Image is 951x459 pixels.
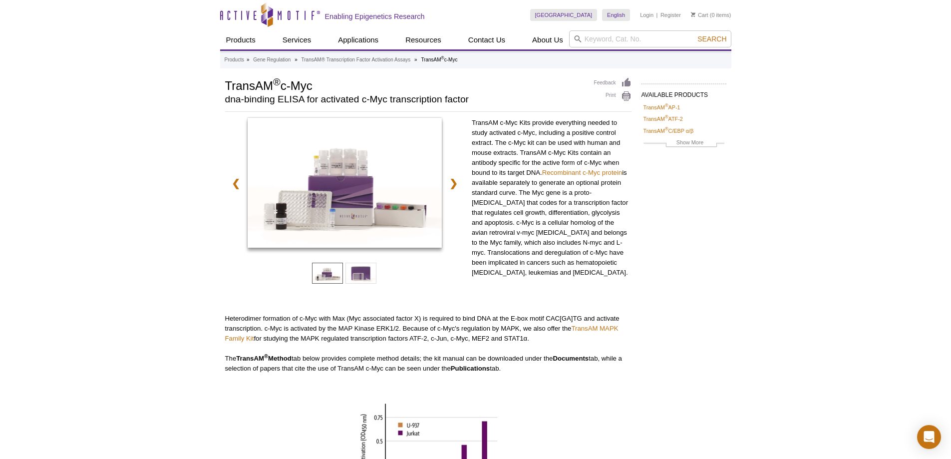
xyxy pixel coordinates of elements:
[656,9,658,21] li: |
[569,30,731,47] input: Keyword, Cat. No.
[665,115,668,120] sup: ®
[451,365,490,372] strong: Publications
[542,169,623,176] a: Recombinant c-Myc protein
[225,95,584,104] h2: dna-binding ELISA for activated c-Myc transcription factor
[295,57,298,62] li: »
[225,55,244,64] a: Products
[220,30,262,49] a: Products
[332,30,384,49] a: Applications
[225,325,619,342] a: TransAM MAPK Family Kit
[273,76,281,87] sup: ®
[414,57,417,62] li: »
[643,103,680,112] a: TransAM®AP-1
[225,314,632,344] p: Heterodimer formation of c-Myc with Max (Myc associated factor X) is required to bind DNA at the ...
[691,9,731,21] li: (0 items)
[441,55,444,60] sup: ®
[665,103,668,108] sup: ®
[526,30,569,49] a: About Us
[691,11,708,18] a: Cart
[530,9,598,21] a: [GEOGRAPHIC_DATA]
[697,35,726,43] span: Search
[917,425,941,449] div: Open Intercom Messenger
[248,118,442,251] a: TransAM c-Myc Kit
[248,118,442,248] img: TransAM c-Myc Kit
[264,353,268,359] sup: ®
[553,355,589,362] strong: Documents
[399,30,447,49] a: Resources
[277,30,317,49] a: Services
[691,12,695,17] img: Your Cart
[643,138,724,149] a: Show More
[325,12,425,21] h2: Enabling Epigenetics Research
[225,77,584,92] h1: TransAM c-Myc
[602,9,630,21] a: English
[421,57,457,62] li: TransAM c-Myc
[462,30,511,49] a: Contact Us
[641,83,726,101] h2: AVAILABLE PRODUCTS
[665,126,668,131] sup: ®
[643,114,683,123] a: TransAM®ATF-2
[594,77,632,88] a: Feedback
[640,11,653,18] a: Login
[225,354,632,374] p: The tab below provides complete method details; the kit manual can be downloaded under the tab, w...
[643,126,694,135] a: TransAM®C/EBP α/β
[660,11,681,18] a: Register
[236,355,292,362] strong: TransAM Method
[694,34,729,43] button: Search
[225,172,247,195] a: ❮
[472,118,632,278] p: TransAM c-Myc Kits provide everything needed to study activated c-Myc, including a positive contr...
[594,91,632,102] a: Print
[247,57,250,62] li: »
[253,55,291,64] a: Gene Regulation
[443,172,464,195] a: ❯
[302,55,411,64] a: TransAM® Transcription Factor Activation Assays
